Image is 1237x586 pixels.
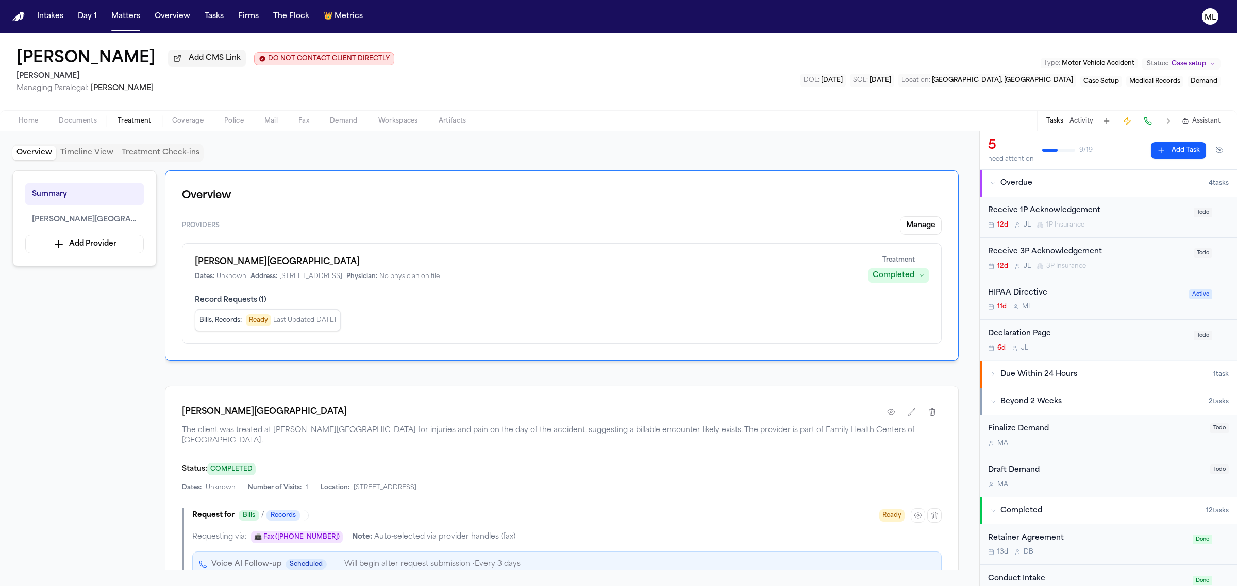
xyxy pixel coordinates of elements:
[320,7,367,26] a: crownMetrics
[182,425,942,446] span: The client was treated at [PERSON_NAME][GEOGRAPHIC_DATA] for injuries and pain on the day of the ...
[74,7,101,26] button: Day 1
[980,197,1237,238] div: Open task: Receive 1P Acknowledgement
[279,272,342,281] span: [STREET_ADDRESS]
[200,7,228,26] button: Tasks
[1188,76,1221,87] button: Edit service: Demand
[59,117,97,125] span: Documents
[25,235,144,253] button: Add Provider
[900,216,942,235] button: Manage
[352,533,372,541] span: Note:
[980,415,1237,456] div: Open task: Finalize Demand
[873,270,914,281] div: Completed
[1120,114,1134,128] button: Create Immediate Task
[988,423,1204,435] div: Finalize Demand
[211,558,281,571] p: Voice AI Follow-up
[182,221,220,230] span: Providers
[269,7,313,26] button: The Flock
[324,11,332,22] span: crown
[1194,331,1212,340] span: Todo
[988,532,1186,544] div: Retainer Agreement
[251,531,343,543] button: Edit fax number
[1182,117,1221,125] button: Assistant
[199,316,242,324] span: Bills, Records :
[1151,142,1206,159] button: Add Task
[898,74,1076,87] button: Edit Location: San Diego, CA
[234,7,263,26] a: Firms
[988,464,1204,476] div: Draft Demand
[1079,146,1093,154] span: 9 / 19
[988,328,1188,340] div: Declaration Page
[1021,344,1028,352] span: J L
[246,314,271,326] span: Ready
[879,509,905,522] span: Ready
[980,524,1237,565] div: Open task: Retainer Agreement
[25,209,144,231] button: [PERSON_NAME][GEOGRAPHIC_DATA]
[273,316,336,324] span: Last Updated [DATE]
[997,344,1006,352] span: 6d
[206,484,236,492] span: Unknown
[997,262,1008,270] span: 12d
[882,256,915,264] span: Treatment
[354,484,416,492] span: [STREET_ADDRESS]
[1126,76,1183,87] button: Edit service: Medical Records
[901,77,930,83] span: Location :
[1189,289,1212,299] span: Active
[192,510,235,521] span: Request for
[1062,60,1134,66] span: Motor Vehicle Accident
[182,465,207,473] span: Status:
[91,84,154,92] span: [PERSON_NAME]
[997,221,1008,229] span: 12d
[1024,262,1031,270] span: J L
[346,272,377,281] span: Physician:
[286,559,327,570] span: Scheduled
[1046,117,1063,125] button: Tasks
[980,170,1237,197] button: Overdue4tasks
[1083,78,1119,84] span: Case Setup
[16,49,156,68] h1: [PERSON_NAME]
[853,77,868,83] span: SOL :
[25,183,144,205] button: Summary
[1024,221,1031,229] span: J L
[1209,179,1229,187] span: 4 task s
[16,70,394,82] h2: [PERSON_NAME]
[33,7,68,26] button: Intakes
[268,55,390,63] span: DO NOT CONTACT CLIENT DIRECTLY
[379,272,440,281] span: No physician on file
[16,49,156,68] button: Edit matter name
[980,238,1237,279] div: Open task: Receive 3P Acknowledgement
[151,7,194,26] button: Overview
[12,146,56,160] button: Overview
[107,7,144,26] button: Matters
[980,279,1237,320] div: Open task: HIPAA Directive
[932,77,1073,83] span: [GEOGRAPHIC_DATA], [GEOGRAPHIC_DATA]
[1147,60,1168,68] span: Status:
[1000,178,1032,188] span: Overdue
[1142,58,1221,70] button: Change status from Case setup
[195,272,214,281] span: Dates:
[1194,248,1212,258] span: Todo
[207,463,256,475] span: COMPLETED
[1210,142,1229,159] button: Hide completed tasks (⌘⇧H)
[1191,78,1217,84] span: Demand
[1205,14,1216,21] text: ML
[250,272,277,281] span: Address:
[251,531,343,543] span: 📠 Fax ([PHONE_NUMBER])
[172,117,204,125] span: Coverage
[118,117,152,125] span: Treatment
[1129,78,1180,84] span: Medical Records
[1041,58,1138,68] button: Edit Type: Motor Vehicle Accident
[821,77,843,83] span: [DATE]
[988,573,1186,585] div: Conduct Intake
[980,456,1237,497] div: Open task: Draft Demand
[804,77,820,83] span: DOL :
[1210,423,1229,433] span: Todo
[264,117,278,125] span: Mail
[216,272,246,281] span: Unknown
[19,117,38,125] span: Home
[988,155,1034,163] div: need attention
